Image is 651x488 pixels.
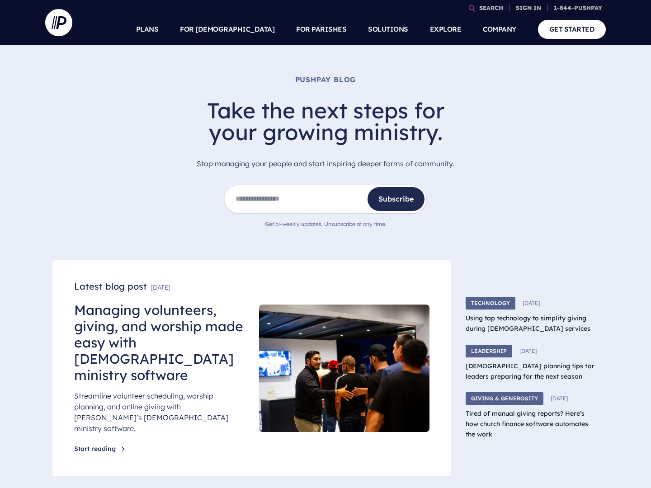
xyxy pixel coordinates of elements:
[466,314,590,333] a: Using tap technology to simplify giving during [DEMOGRAPHIC_DATA] services
[224,217,427,231] p: Get bi-weekly updates. Unsubscribe at any time.
[538,20,606,38] a: GET STARTED
[296,14,346,45] a: FOR PARISHES
[74,282,147,291] span: Latest blog post
[74,390,245,434] p: Streamline volunteer scheduling, worship planning, and online giving with [PERSON_NAME]’s [DEMOGR...
[551,395,568,402] span: [DATE]
[466,297,515,310] span: Technology
[378,192,414,206] span: Subscribe
[45,157,606,170] p: Stop managing your people and start inspiring deeper forms of community.
[466,345,512,357] span: Leadership
[519,347,537,355] span: [DATE]
[190,99,461,143] h1: Take the next steps for your growing ministry.
[136,14,159,45] a: PLANS
[151,284,170,291] span: [DATE]
[430,14,462,45] a: EXPLORE
[45,74,606,85] span: Pushpay Blog
[466,362,594,380] a: [DEMOGRAPHIC_DATA] planning tips for leaders preparing for the next season
[74,301,243,384] a: Managing volunteers, giving, and worship made easy with [DEMOGRAPHIC_DATA] ministry software
[523,300,540,307] span: [DATE]
[466,409,588,438] a: Tired of manual giving reports? Here’s how church finance software automates the work
[368,14,408,45] a: SOLUTIONS
[74,445,127,454] a: Start reading
[368,187,425,211] button: Subscribe
[483,14,516,45] a: COMPANY
[466,392,543,405] span: Giving & Generosity
[180,14,274,45] a: FOR [DEMOGRAPHIC_DATA]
